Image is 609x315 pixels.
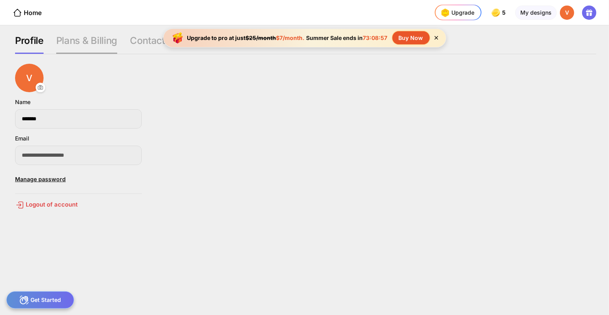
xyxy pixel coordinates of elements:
span: 73:08:57 [363,34,388,41]
div: Get Started [6,291,74,309]
div: Email [15,135,29,142]
div: Summer Sale ends in [305,34,389,41]
div: Buy Now [392,31,430,44]
div: Manage password [15,171,142,187]
div: Plans & Billing [56,35,117,54]
div: Logout of account [15,200,142,210]
div: Profile [15,35,44,54]
span: $25/month [246,34,276,41]
div: Name [15,99,30,105]
div: My designs [515,6,557,20]
div: Upgrade to pro at just [187,34,305,41]
span: $7/month. [276,34,305,41]
div: Contact Us [130,35,179,54]
span: 5 [502,9,507,16]
div: Home [13,8,42,17]
div: Upgrade [439,6,474,19]
img: upgrade-nav-btn-icon.gif [439,6,451,19]
div: V [560,6,574,20]
div: V [15,64,44,92]
img: upgrade-banner-new-year-icon.gif [170,30,186,46]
